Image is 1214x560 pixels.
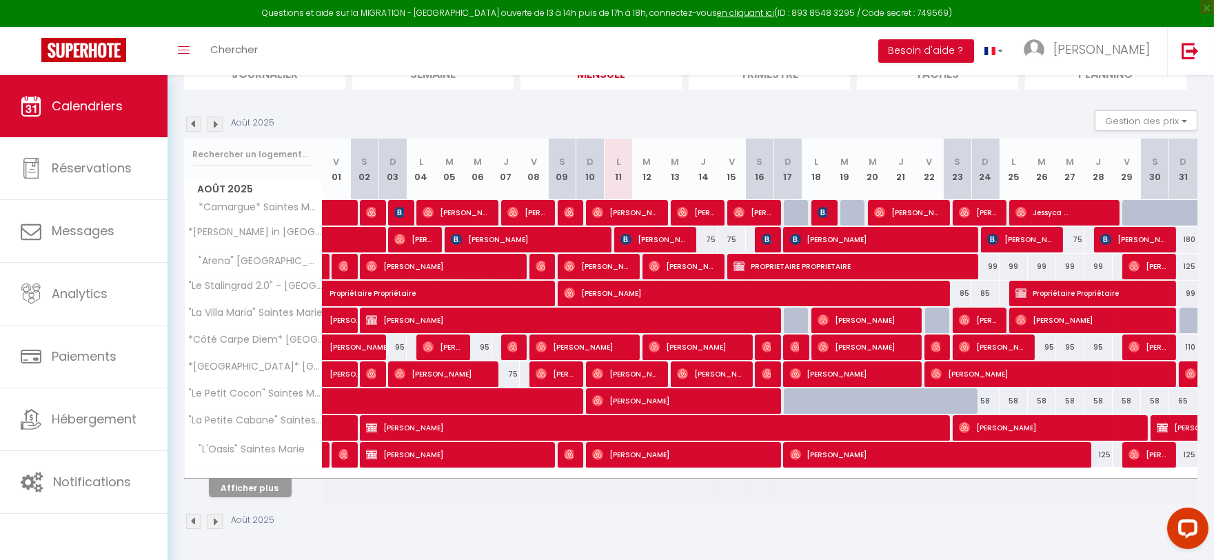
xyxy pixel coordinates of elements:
[1056,334,1084,360] div: 95
[1056,388,1084,414] div: 58
[790,226,969,252] span: [PERSON_NAME]
[643,155,651,168] abbr: M
[1129,253,1166,279] span: [PERSON_NAME]
[503,155,509,168] abbr: J
[1011,155,1015,168] abbr: L
[330,354,361,380] span: [PERSON_NAME]
[1169,281,1197,306] div: 99
[187,334,325,345] span: *Côté Carpe Diem* [GEOGRAPHIC_DATA]
[1169,227,1197,252] div: 180
[1084,334,1113,360] div: 95
[187,254,325,269] span: "Arena" [GEOGRAPHIC_DATA]
[507,199,545,226] span: [PERSON_NAME]
[734,253,969,279] span: PROPRIETAIRE PROPRIETAIRE
[1000,254,1028,279] div: 99
[762,226,771,252] span: [PERSON_NAME]
[536,334,630,360] span: [PERSON_NAME]
[231,514,274,527] p: Août 2025
[790,361,913,387] span: [PERSON_NAME]
[419,155,423,168] abbr: L
[366,199,376,226] span: [PERSON_NAME]
[394,226,432,252] span: [PERSON_NAME]
[338,441,348,468] span: [PERSON_NAME]
[1141,139,1169,200] th: 30
[187,308,323,318] span: "La Villa Maria" Saintes Marie
[785,155,791,168] abbr: D
[366,307,771,333] span: [PERSON_NAME]
[435,139,463,200] th: 05
[507,334,517,360] span: [PERSON_NAME]
[1015,199,1110,226] span: Jessyca ...
[1015,307,1166,333] span: [PERSON_NAME]
[874,199,940,226] span: [PERSON_NAME]
[187,415,325,426] span: "La Petite Cabane" Saintes Marie
[858,139,887,200] th: 20
[1084,388,1113,414] div: 58
[231,117,274,130] p: Août 2025
[746,139,774,200] th: 16
[982,155,989,168] abbr: D
[700,155,706,168] abbr: J
[209,479,292,497] button: Afficher plus
[1152,155,1158,168] abbr: S
[959,307,997,333] span: [PERSON_NAME]
[330,273,583,299] span: Propriétaire Propriétaire
[394,361,489,387] span: [PERSON_NAME]
[943,139,971,200] th: 23
[407,139,435,200] th: 04
[1129,334,1166,360] span: [PERSON_NAME]
[492,361,520,387] div: 75
[1028,139,1056,200] th: 26
[187,227,325,237] span: *[PERSON_NAME] in [GEOGRAPHIC_DATA]* [GEOGRAPHIC_DATA]
[366,253,517,279] span: [PERSON_NAME]
[463,334,492,360] div: 95
[1169,254,1197,279] div: 125
[587,155,594,168] abbr: D
[323,281,351,307] a: Propriétaire Propriétaire
[1024,39,1044,60] img: ...
[185,179,322,199] span: Août 2025
[323,334,351,361] a: [PERSON_NAME]
[633,139,661,200] th: 12
[954,155,960,168] abbr: S
[987,226,1053,252] span: [PERSON_NAME]
[818,199,827,226] span: Lionneton [PERSON_NAME]
[187,200,325,215] span: *Camargue* Saintes Marie
[52,348,117,365] span: Paiements
[1013,27,1167,75] a: ... [PERSON_NAME]
[790,334,800,360] span: [PERSON_NAME]
[717,7,774,19] a: en cliquant ici
[774,139,802,200] th: 17
[492,139,520,200] th: 07
[52,159,132,177] span: Réservations
[366,441,545,468] span: [PERSON_NAME]
[729,155,735,168] abbr: V
[564,253,630,279] span: [PERSON_NAME]
[926,155,932,168] abbr: V
[445,155,454,168] abbr: M
[1182,42,1199,59] img: logout
[790,441,1082,468] span: [PERSON_NAME]
[1169,442,1197,468] div: 125
[564,280,941,306] span: [PERSON_NAME]
[1056,227,1084,252] div: 75
[689,139,718,200] th: 14
[971,254,1000,279] div: 99
[323,442,330,468] a: [PERSON_NAME]
[1095,110,1197,131] button: Gestion des prix
[762,334,771,360] span: [PERSON_NAME]
[649,334,743,360] span: [PERSON_NAME]
[661,139,689,200] th: 13
[757,155,763,168] abbr: S
[592,441,771,468] span: [PERSON_NAME]
[53,473,131,490] span: Notifications
[887,139,915,200] th: 21
[564,199,574,226] span: [PERSON_NAME]
[592,361,658,387] span: [PERSON_NAME]
[605,139,633,200] th: 11
[41,38,126,62] img: Super Booking
[52,285,108,302] span: Analytics
[366,414,941,441] span: [PERSON_NAME]
[323,139,351,200] th: 01
[1169,388,1197,414] div: 65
